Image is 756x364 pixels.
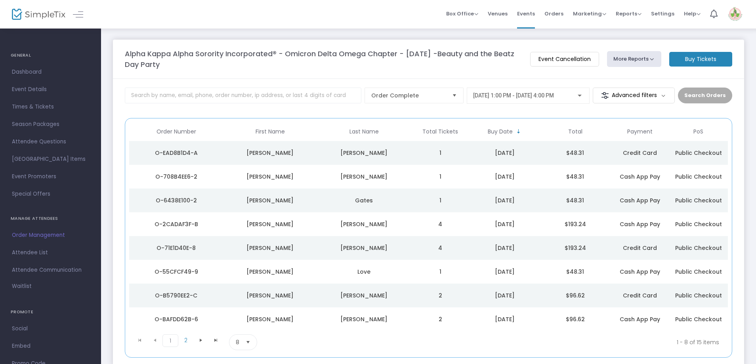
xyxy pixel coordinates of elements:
td: $193.24 [540,212,611,236]
span: Buy Date [488,128,513,135]
span: Social [12,324,89,334]
td: $48.31 [540,189,611,212]
div: 9/12/2025 [472,149,538,157]
div: O-71E1D40E-8 [131,244,221,252]
button: More Reports [607,51,662,67]
td: 1 [411,141,470,165]
m-button: Advanced filters [593,88,675,103]
span: [DATE] 1:00 PM - [DATE] 4:00 PM [473,92,554,99]
td: 1 [411,189,470,212]
span: Events [517,4,535,24]
td: 2 [411,307,470,331]
h4: GENERAL [11,48,90,63]
div: Love [319,268,409,276]
span: Go to the next page [193,334,208,346]
div: O-6438E100-2 [131,196,221,204]
div: 9/10/2025 [472,315,538,323]
span: Box Office [446,10,478,17]
span: Public Checkout [675,220,722,228]
span: Page 1 [162,334,178,347]
div: Porter [319,173,409,181]
span: Order Complete [371,91,446,99]
td: $48.31 [540,141,611,165]
div: O-708B4EE6-2 [131,173,221,181]
span: Credit Card [623,244,657,252]
span: Cash App Pay [620,268,660,276]
td: 4 [411,236,470,260]
span: Event Promoters [12,172,89,182]
span: Dashboard [12,67,89,77]
span: Public Checkout [675,173,722,181]
span: PoS [693,128,703,135]
span: Cash App Pay [620,315,660,323]
span: Cash App Pay [620,196,660,204]
span: Attendee Questions [12,137,89,147]
span: Attendee Communication [12,265,89,275]
span: Last Name [349,128,379,135]
div: O-2CADAF3F-B [131,220,221,228]
img: filter [601,91,609,99]
span: Settings [651,4,674,24]
div: Lewis [319,244,409,252]
td: $193.24 [540,236,611,260]
span: Order Management [12,230,89,240]
kendo-pager-info: 1 - 8 of 15 items [336,334,719,350]
button: Select [242,335,254,350]
div: Farrington [319,315,409,323]
span: Public Checkout [675,244,722,252]
div: Thompkins [319,149,409,157]
div: O-B5790EE2-C [131,292,221,299]
div: O-EAD8B1D4-A [131,149,221,157]
div: Millicent [225,292,315,299]
span: Marketing [573,10,606,17]
m-button: Event Cancellation [530,52,599,67]
span: Reports [616,10,641,17]
span: Special Offers [12,189,89,199]
div: Data table [129,122,728,331]
td: 1 [411,165,470,189]
span: Season Packages [12,119,89,130]
td: 4 [411,212,470,236]
span: Public Checkout [675,268,722,276]
m-panel-title: Alpha Kappa Alpha Sorority Incorporated® - Omicron Delta Omega Chapter - [DATE] -Beauty and the B... [125,48,523,70]
div: O-55CFCF49-9 [131,268,221,276]
span: Page 2 [178,334,193,346]
div: Pamela [225,173,315,181]
span: Go to the last page [208,334,223,346]
td: $96.62 [540,307,611,331]
span: Embed [12,341,89,351]
div: 9/11/2025 [472,244,538,252]
div: Marcia [225,149,315,157]
div: 9/11/2025 [472,173,538,181]
span: Public Checkout [675,292,722,299]
span: Public Checkout [675,315,722,323]
span: Go to the last page [213,337,219,343]
h4: MANAGE ATTENDEES [11,211,90,227]
div: Matthew [225,220,315,228]
span: 8 [236,338,239,346]
div: O-BAFDD62B-6 [131,315,221,323]
div: Gates [319,196,409,204]
td: 2 [411,284,470,307]
div: Smith [319,220,409,228]
span: Total [568,128,582,135]
div: 9/11/2025 [472,220,538,228]
div: 9/11/2025 [472,268,538,276]
td: $96.62 [540,284,611,307]
m-button: Buy Tickets [669,52,732,67]
input: Search by name, email, phone, order number, ip address, or last 4 digits of card [125,88,361,103]
div: LeRonda [225,196,315,204]
td: $48.31 [540,260,611,284]
span: Public Checkout [675,196,722,204]
span: Waitlist [12,282,32,290]
span: Cash App Pay [620,173,660,181]
div: Cassandra [225,244,315,252]
span: Credit Card [623,149,657,157]
th: Total Tickets [411,122,470,141]
div: Roth [319,292,409,299]
span: [GEOGRAPHIC_DATA] Items [12,154,89,164]
span: Orders [544,4,563,24]
div: 9/11/2025 [472,196,538,204]
div: 9/10/2025 [472,292,538,299]
span: Help [684,10,701,17]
